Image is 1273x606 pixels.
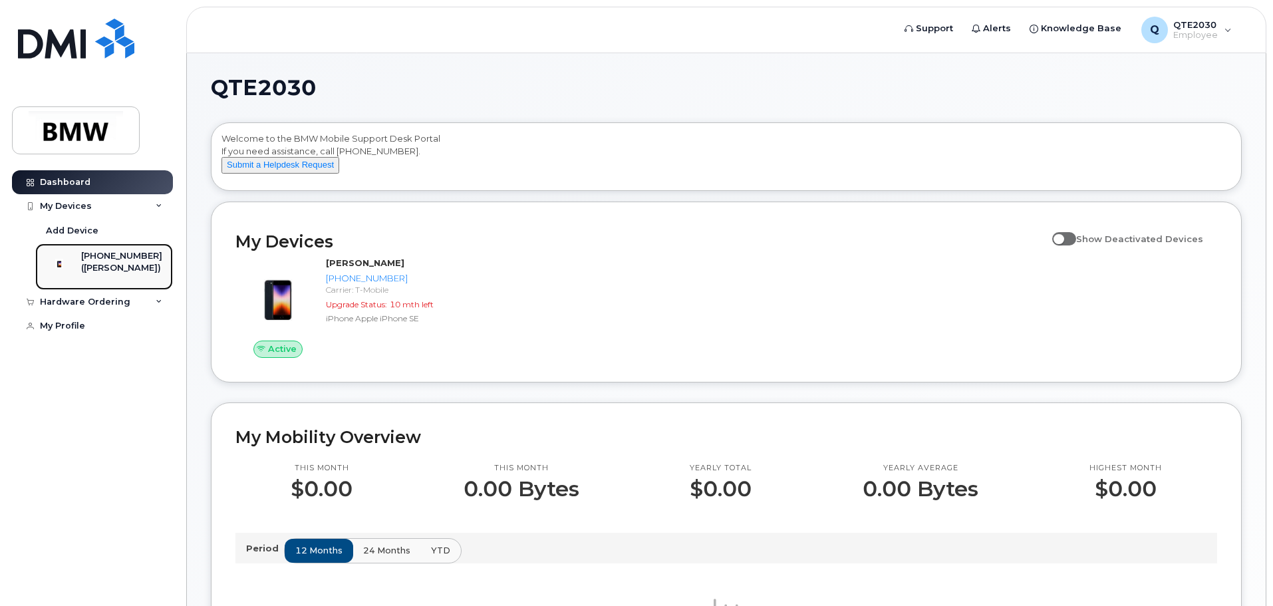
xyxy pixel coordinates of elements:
[863,463,978,474] p: Yearly average
[221,159,339,170] a: Submit a Helpdesk Request
[1215,548,1263,596] iframe: Messenger Launcher
[235,427,1217,447] h2: My Mobility Overview
[363,544,410,557] span: 24 months
[464,477,579,501] p: 0.00 Bytes
[211,78,316,98] span: QTE2030
[326,272,464,285] div: [PHONE_NUMBER]
[291,477,353,501] p: $0.00
[326,284,464,295] div: Carrier: T-Mobile
[1089,477,1162,501] p: $0.00
[221,157,339,174] button: Submit a Helpdesk Request
[246,263,310,327] img: image20231002-3703462-10zne2t.jpeg
[431,544,450,557] span: YTD
[326,257,404,268] strong: [PERSON_NAME]
[1076,233,1203,244] span: Show Deactivated Devices
[268,343,297,355] span: Active
[1052,226,1063,237] input: Show Deactivated Devices
[246,542,284,555] p: Period
[235,257,469,358] a: Active[PERSON_NAME][PHONE_NUMBER]Carrier: T-MobileUpgrade Status:10 mth leftiPhone Apple iPhone SE
[221,132,1231,186] div: Welcome to the BMW Mobile Support Desk Portal If you need assistance, call [PHONE_NUMBER].
[291,463,353,474] p: This month
[235,231,1046,251] h2: My Devices
[690,463,752,474] p: Yearly total
[326,313,464,324] div: iPhone Apple iPhone SE
[464,463,579,474] p: This month
[863,477,978,501] p: 0.00 Bytes
[1089,463,1162,474] p: Highest month
[690,477,752,501] p: $0.00
[326,299,387,309] span: Upgrade Status:
[390,299,434,309] span: 10 mth left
